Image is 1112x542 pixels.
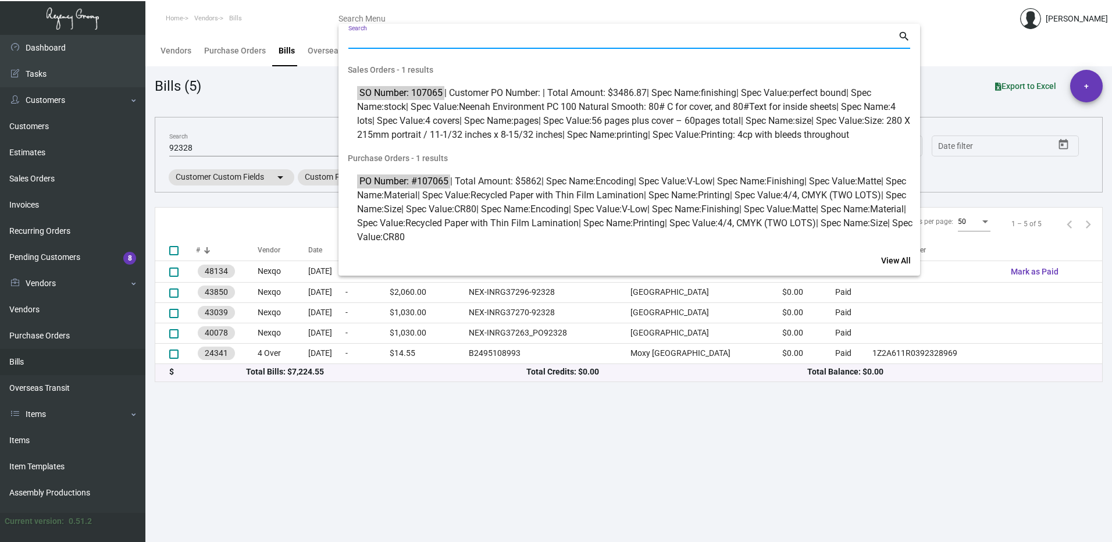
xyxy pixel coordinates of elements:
span: Material [870,204,904,215]
span: Recycled Paper with Thin Film Lamination [471,190,644,201]
mat-icon: search [898,30,910,44]
span: Sales Orders - 1 results [338,59,920,80]
div: 0.51.2 [69,515,92,527]
span: 56 pages plus cover – 60pages total [591,115,741,126]
span: pages [514,115,539,126]
span: V-Low [687,176,712,187]
span: Encoding [596,176,634,187]
span: Material [384,190,418,201]
span: size [795,115,811,126]
span: CR80 [454,204,476,215]
span: Size [870,217,888,229]
span: Recycled Paper with Thin Film Lamination [405,217,579,229]
span: 4/4, CMYK (TWO LOTS) [718,217,816,229]
span: CR80 [383,231,405,243]
span: Matte [857,176,881,187]
mark: SO Number: 107065 [357,85,444,100]
span: Neenah Environment PC 100 Natural Smooth: 80# C for cover, and 80#Text for inside sheets [459,101,836,112]
span: stock [384,101,406,112]
span: | Total Amount: $5862 | Spec Name: | Spec Value: | Spec Name: | Spec Value: | Spec Name: | Spec V... [357,174,914,244]
mark: PO Number: #107065 [357,174,450,188]
span: perfect bound [789,87,846,98]
span: Finishing [767,176,804,187]
div: Current version: [5,515,64,527]
span: Size [384,204,401,215]
span: Printing [698,190,730,201]
span: Printing: 4cp with bleeds throughout [701,129,849,140]
span: Matte [792,204,816,215]
span: 4 covers [425,115,459,126]
span: Finishing [701,204,739,215]
span: 4/4, CMYK (TWO LOTS) [783,190,881,201]
span: | Customer PO Number: | Total Amount: $3486.87 | Spec Name: | Spec Value: | Spec Name: | Spec Val... [357,86,914,142]
span: View All [881,256,911,265]
span: Encoding [530,204,569,215]
span: Purchase Orders - 1 results [338,148,920,169]
span: printing [616,129,648,140]
span: finishing [701,87,736,98]
span: Printing [633,217,665,229]
span: V-Low [622,204,647,215]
